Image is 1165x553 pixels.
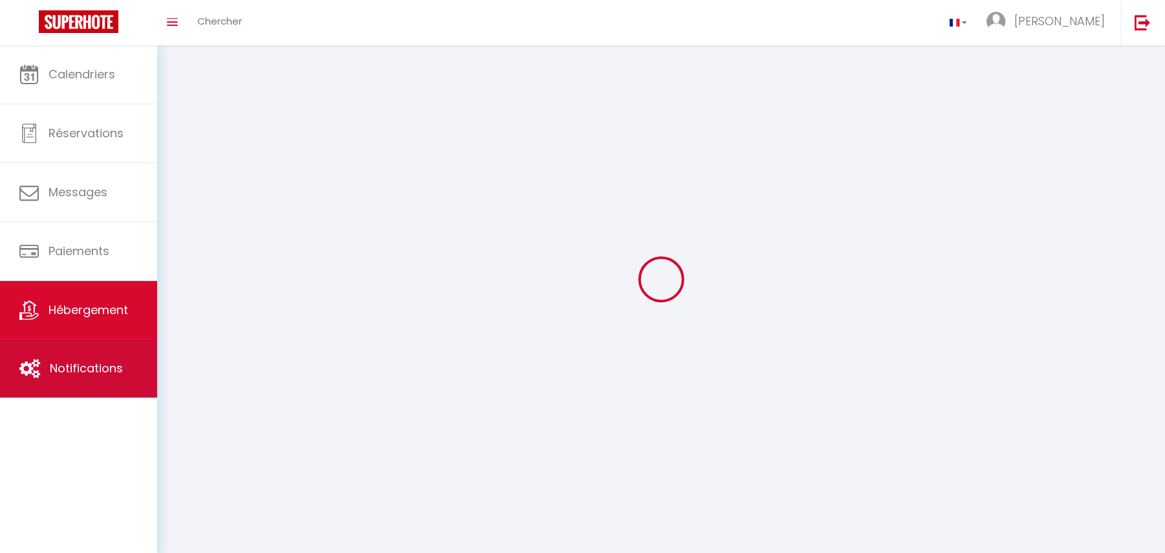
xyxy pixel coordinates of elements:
[49,243,109,259] span: Paiements
[986,12,1006,31] img: ...
[49,184,107,200] span: Messages
[49,66,115,82] span: Calendriers
[49,125,124,141] span: Réservations
[197,14,242,28] span: Chercher
[1014,13,1105,29] span: [PERSON_NAME]
[49,302,128,318] span: Hébergement
[39,10,118,33] img: Super Booking
[50,360,123,376] span: Notifications
[1135,14,1151,30] img: logout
